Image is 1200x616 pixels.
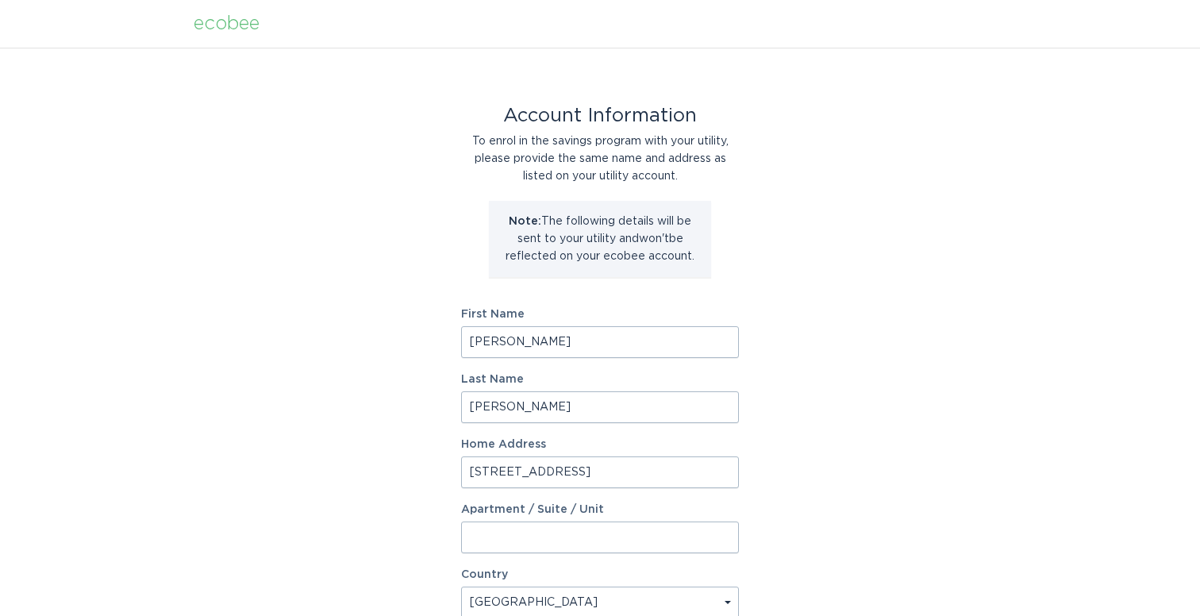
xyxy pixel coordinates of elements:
p: The following details will be sent to your utility and won't be reflected on your ecobee account. [501,213,699,265]
label: First Name [461,309,739,320]
div: Account Information [461,107,739,125]
label: Apartment / Suite / Unit [461,504,739,515]
strong: Note: [509,216,541,227]
label: Country [461,569,508,580]
label: Home Address [461,439,739,450]
div: To enrol in the savings program with your utility, please provide the same name and address as li... [461,133,739,185]
label: Last Name [461,374,739,385]
div: ecobee [194,15,260,33]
